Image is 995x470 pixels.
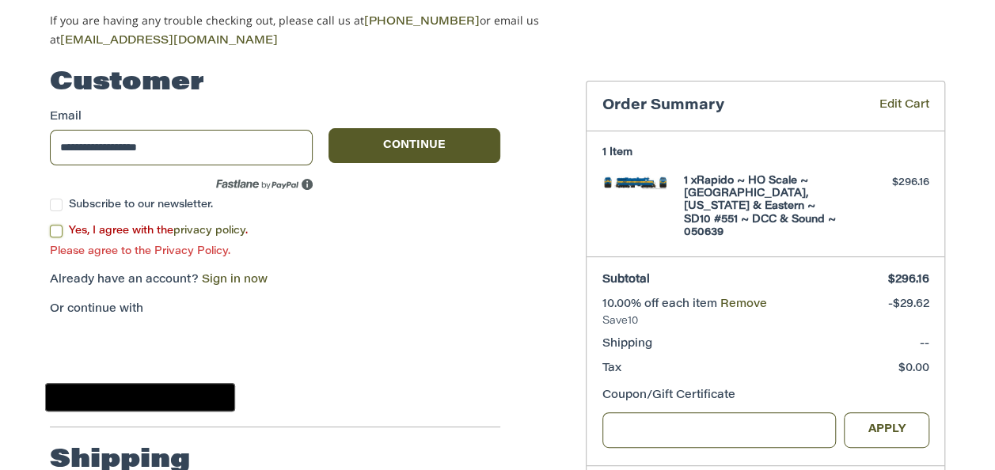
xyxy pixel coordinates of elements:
span: -$29.62 [888,299,929,310]
span: $296.16 [888,275,929,286]
button: Continue [329,128,501,163]
h2: Customer [50,67,204,99]
span: Shipping [602,339,652,350]
p: Already have an account? [50,272,500,289]
span: $0.00 [898,363,929,374]
a: Remove [720,299,767,310]
button: Google Pay [45,383,235,411]
span: Yes, I agree with the . [69,226,248,236]
span: Tax [602,363,621,374]
a: Sign in now [202,275,268,286]
a: privacy policy [173,226,245,236]
span: 10.00% off each item [602,299,720,310]
p: Or continue with [50,301,500,318]
span: Subscribe to our newsletter. [69,199,213,210]
input: Gift Certificate or Coupon Code [602,412,837,448]
iframe: PayPal-paypal [45,334,164,362]
span: Save10 [602,313,929,329]
a: [PHONE_NUMBER] [364,17,480,28]
a: [EMAIL_ADDRESS][DOMAIN_NAME] [60,36,278,47]
span: -- [920,339,929,350]
p: If you are having any trouble checking out, please call us at or email us at [50,12,562,50]
a: Edit Cart [834,97,929,116]
label: Email [50,109,313,126]
button: Apply [844,412,929,448]
div: Coupon/Gift Certificate [602,388,929,404]
div: $296.16 [847,175,929,191]
span: Subtotal [602,275,650,286]
h3: Order Summary [602,97,834,116]
iframe: PayPal-paylater [179,334,298,362]
label: Please agree to the Privacy Policy. [50,245,500,258]
h4: 1 x Rapido ~ HO Scale ~ [GEOGRAPHIC_DATA], [US_STATE] & Eastern ~ SD10 #551 ~ DCC & Sound ~ 050639 [684,175,844,239]
h3: 1 Item [602,146,929,159]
